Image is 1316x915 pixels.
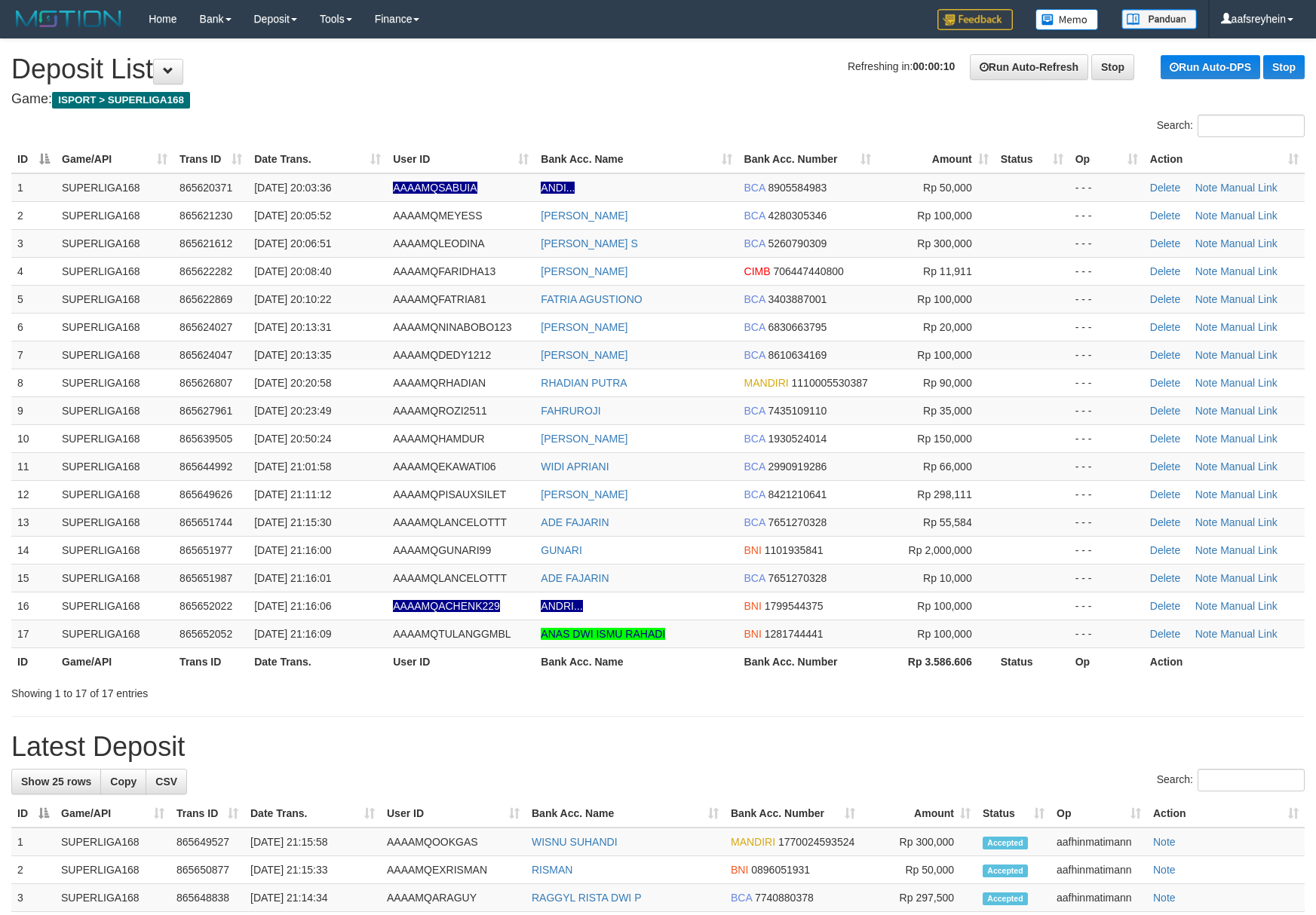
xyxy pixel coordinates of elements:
td: - - - [1069,620,1144,647]
a: [PERSON_NAME] [541,349,627,361]
span: Copy 1101935841 to clipboard [765,544,824,556]
span: AAAAMQFARIDHA13 [393,265,495,277]
a: [PERSON_NAME] S [541,237,637,249]
img: panduan.png [1121,9,1197,29]
a: Manual Link [1220,572,1278,584]
span: Copy 2990919286 to clipboard [768,461,827,473]
span: AAAAMQMEYESS [393,210,482,222]
td: - - - [1069,536,1144,564]
a: RHADIAN PUTRA [541,377,627,389]
span: AAAAMQGUNARI99 [393,544,491,556]
a: ADE FAJARIN [541,516,609,528]
td: - - - [1069,341,1144,369]
span: Rp 50,000 [923,182,972,194]
a: Delete [1150,321,1180,333]
td: 1 [11,173,56,202]
td: Rp 300,000 [861,828,977,856]
strong: 00:00:10 [913,60,955,72]
span: Copy 1110005530387 to clipboard [792,377,868,389]
th: Bank Acc. Name: activate to sort column ascending [535,145,738,173]
span: 865644992 [179,461,232,473]
td: - - - [1069,257,1144,285]
span: [DATE] 20:13:31 [254,321,331,333]
span: BCA [744,349,765,361]
a: Note [1195,544,1218,556]
a: Delete [1150,265,1180,277]
a: Note [1195,377,1218,389]
span: BCA [744,182,765,194]
a: Note [1153,836,1176,848]
th: Date Trans.: activate to sort column ascending [248,145,387,173]
img: Feedback.jpg [937,9,1013,30]
td: SUPERLIGA168 [56,285,173,313]
a: Note [1195,600,1218,612]
td: - - - [1069,424,1144,452]
a: Delete [1150,516,1180,528]
td: SUPERLIGA168 [56,424,173,452]
span: BCA [744,572,765,584]
span: BCA [744,516,765,528]
a: Show 25 rows [11,769,101,794]
a: Delete [1150,544,1180,556]
td: 16 [11,592,56,620]
a: [PERSON_NAME] [541,321,627,333]
td: 2 [11,201,56,229]
a: WISNU SUHANDI [532,836,618,848]
td: SUPERLIGA168 [56,369,173,396]
input: Search: [1198,115,1305,137]
a: Run Auto-DPS [1161,55,1260,79]
th: User ID: activate to sort column ascending [381,800,526,828]
span: 865652022 [179,600,232,612]
img: Button%20Memo.svg [1035,9,1099,30]
td: 15 [11,564,56,592]
a: Delete [1150,237,1180,249]
span: Rp 100,000 [917,293,971,305]
span: Copy 5260790309 to clipboard [768,237,827,249]
span: BCA [744,293,765,305]
th: Date Trans. [248,647,387,675]
a: Manual Link [1220,405,1278,417]
td: - - - [1069,229,1144,257]
span: Accepted [983,837,1028,849]
td: SUPERLIGA168 [56,592,173,620]
a: Manual Link [1220,628,1278,640]
td: [DATE] 21:15:33 [244,856,381,884]
span: AAAAMQLEODINA [393,237,484,249]
span: BCA [744,321,765,333]
a: Delete [1150,600,1180,612]
span: BNI [744,544,762,556]
span: [DATE] 21:01:58 [254,461,331,473]
a: ADE FAJARIN [541,572,609,584]
span: Copy 8905584983 to clipboard [768,182,827,194]
th: Trans ID [173,647,248,675]
a: Note [1195,488,1218,500]
th: Rp 3.586.606 [877,647,995,675]
th: Bank Acc. Number [738,647,877,675]
td: SUPERLIGA168 [56,536,173,564]
span: CIMB [744,265,771,277]
span: Rp 35,000 [923,405,972,417]
span: [DATE] 20:50:24 [254,433,331,445]
th: Bank Acc. Number: activate to sort column ascending [738,145,877,173]
a: RAGGYL RISTA DWI P [532,892,641,904]
td: - - - [1069,508,1144,536]
span: 865639505 [179,433,232,445]
a: Manual Link [1220,237,1278,249]
span: Copy 6830663795 to clipboard [768,321,827,333]
label: Search: [1157,769,1305,791]
span: Copy 7651270328 to clipboard [768,516,827,528]
span: 865622282 [179,265,232,277]
a: Note [1195,210,1218,222]
td: SUPERLIGA168 [56,620,173,647]
td: 13 [11,508,56,536]
span: [DATE] 21:16:00 [254,544,331,556]
span: 865626807 [179,377,232,389]
th: Game/API: activate to sort column ascending [55,800,170,828]
span: AAAAMQEKAWATI06 [393,461,495,473]
span: Rp 100,000 [917,210,971,222]
th: User ID: activate to sort column ascending [387,145,535,173]
th: Game/API [56,647,173,675]
span: Copy 3403887001 to clipboard [768,293,827,305]
span: 865651977 [179,544,232,556]
td: 10 [11,424,56,452]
